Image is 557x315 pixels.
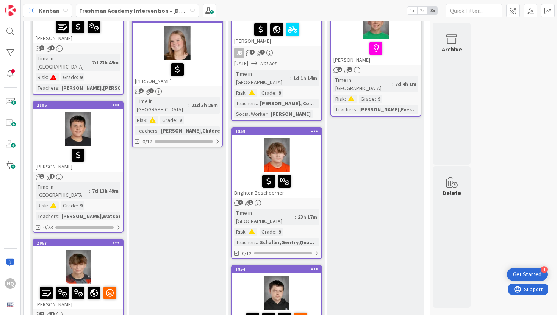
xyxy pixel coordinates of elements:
[375,95,376,103] span: :
[78,201,84,210] div: 9
[268,110,269,118] span: :
[231,127,322,259] a: 1859Brighten BeschoernerTime in [GEOGRAPHIC_DATA]:23h 17mRisk:Grade:9Teachers:Schaller,Gentry,Qua...
[33,17,123,43] div: [PERSON_NAME]
[135,97,188,114] div: Time in [GEOGRAPHIC_DATA]
[246,89,247,97] span: :
[89,58,90,67] span: :
[79,7,211,14] b: Freshman Academy Intervention - [DATE]-[DATE]
[61,73,77,81] div: Grade
[177,116,184,124] div: 9
[446,4,502,17] input: Quick Filter...
[16,1,34,10] span: Support
[407,7,417,14] span: 1x
[133,16,222,86] div: 1858[PERSON_NAME]
[427,7,438,14] span: 3x
[507,268,548,281] div: Open Get Started checklist, remaining modules: 4
[260,60,277,67] i: Not Set
[357,105,418,114] div: [PERSON_NAME],Ever...
[257,238,258,246] span: :
[33,101,124,233] a: 2106[PERSON_NAME]Time in [GEOGRAPHIC_DATA]:7d 13h 49mRisk:Grade:9Teachers:[PERSON_NAME],Watson,Ha...
[139,88,144,93] span: 3
[58,84,59,92] span: :
[58,212,59,220] span: :
[77,73,78,81] span: :
[33,102,123,109] div: 2106
[90,58,120,67] div: 7d 23h 49m
[36,182,89,199] div: Time in [GEOGRAPHIC_DATA]
[47,201,48,210] span: :
[295,213,296,221] span: :
[78,73,84,81] div: 9
[39,6,59,15] span: Kanban
[36,73,47,81] div: Risk
[39,45,44,50] span: 1
[345,95,346,103] span: :
[33,240,123,309] div: 2067[PERSON_NAME]
[33,240,123,246] div: 2067
[158,126,159,135] span: :
[232,20,321,46] div: [PERSON_NAME]
[61,201,77,210] div: Grade
[33,102,123,172] div: 2106[PERSON_NAME]
[347,67,352,72] span: 1
[133,60,222,86] div: [PERSON_NAME]
[89,187,90,195] span: :
[356,105,357,114] span: :
[337,67,342,72] span: 2
[90,187,120,195] div: 7d 13h 49m
[333,76,392,92] div: Time in [GEOGRAPHIC_DATA]
[132,16,223,147] a: 1858[PERSON_NAME]Time in [GEOGRAPHIC_DATA]:21d 3h 29mRisk:Grade:9Teachers:[PERSON_NAME],Childress...
[277,228,283,236] div: 9
[234,209,295,225] div: Time in [GEOGRAPHIC_DATA]
[260,50,265,55] span: 1
[234,228,246,236] div: Risk
[331,39,421,65] div: [PERSON_NAME]
[33,146,123,172] div: [PERSON_NAME]
[333,95,345,103] div: Risk
[232,128,321,135] div: 1859
[59,84,158,92] div: [PERSON_NAME],[PERSON_NAME],Do...
[232,172,321,198] div: Brighten Beschoerner
[392,80,393,88] span: :
[275,89,277,97] span: :
[5,278,16,289] div: HQ
[5,299,16,310] img: avatar
[135,116,146,124] div: Risk
[232,48,321,58] div: JB
[376,95,382,103] div: 9
[234,70,290,86] div: Time in [GEOGRAPHIC_DATA]
[250,50,255,55] span: 4
[248,200,253,205] span: 1
[36,201,47,210] div: Risk
[146,116,147,124] span: :
[290,74,291,82] span: :
[238,200,243,205] span: 4
[232,128,321,198] div: 1859Brighten Beschoerner
[235,267,321,272] div: 1854
[269,110,313,118] div: [PERSON_NAME]
[393,80,418,88] div: 7d 4h 1m
[43,223,53,231] span: 0/23
[77,201,78,210] span: :
[242,250,252,257] span: 0/12
[234,238,257,246] div: Teachers
[275,228,277,236] span: :
[36,84,58,92] div: Teachers
[234,48,244,58] div: JB
[443,188,461,197] div: Delete
[36,54,89,71] div: Time in [GEOGRAPHIC_DATA]
[36,212,58,220] div: Teachers
[260,228,275,236] div: Grade
[234,99,257,108] div: Teachers
[333,105,356,114] div: Teachers
[541,266,548,273] div: 4
[232,266,321,273] div: 1854
[59,212,139,220] div: [PERSON_NAME],Watson,Hat...
[234,59,248,67] span: [DATE]
[258,99,316,108] div: [PERSON_NAME], Co...
[234,89,246,97] div: Risk
[50,45,55,50] span: 1
[277,89,283,97] div: 9
[260,89,275,97] div: Grade
[37,240,123,246] div: 2067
